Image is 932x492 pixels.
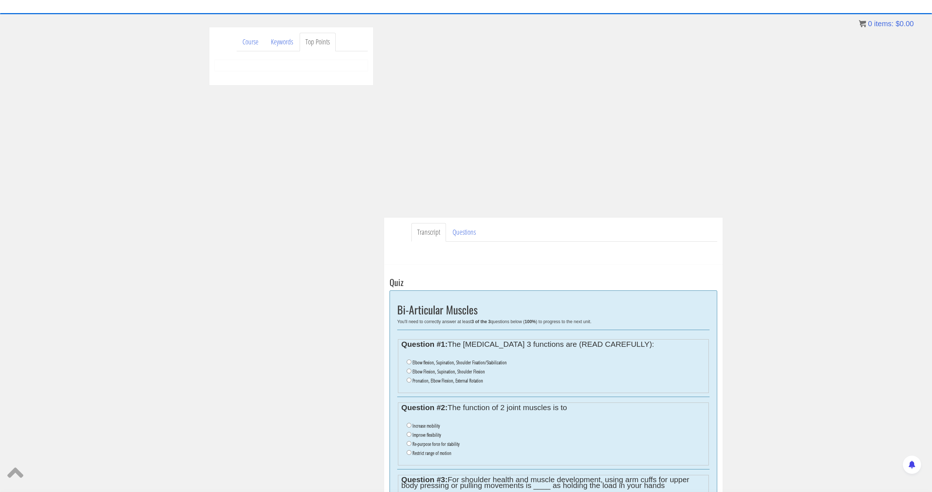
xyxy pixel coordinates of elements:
strong: Question #1: [401,340,447,348]
label: Elbow flexion, Supination, Shoulder Fixation/Stabilization [412,360,507,365]
label: Improve flexibility [412,432,441,438]
a: Transcript [411,223,446,242]
strong: Question #2: [401,403,447,412]
span: 0 [868,20,872,28]
a: 0 items: $0.00 [859,20,914,28]
a: Keywords [265,33,299,51]
img: icon11.png [859,20,866,27]
label: Pronation, Elbow Flexion, External Rotation [412,378,483,384]
h3: Quiz [390,277,717,287]
strong: Question #3: [401,475,447,484]
label: Restrict range of motion [412,450,451,456]
a: Course [237,33,264,51]
bdi: 0.00 [896,20,914,28]
a: Top Points [300,33,336,51]
legend: The function of 2 joint muscles is to [401,405,705,410]
b: 3 of the 3 [471,319,491,324]
b: 100% [525,319,536,324]
span: $ [896,20,900,28]
h2: Bi-Articular Muscles [397,303,710,316]
label: Elbow Flexion, Supination, Shoulder Flexion [412,369,485,374]
legend: For shoulder health and muscle development, using arm cuffs for upper body pressing or pulling mo... [401,477,705,488]
label: Re-purpose force for stability [412,441,459,447]
span: items: [874,20,893,28]
a: Questions [447,223,482,242]
legend: The [MEDICAL_DATA] 3 functions are (READ CAREFULLY): [401,341,705,347]
div: You'll need to correctly answer at least questions below ( ) to progress to the next unit. [397,319,710,324]
label: Increase mobility [412,423,440,429]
